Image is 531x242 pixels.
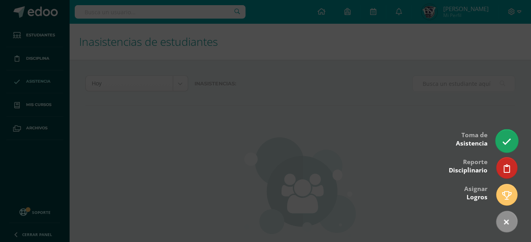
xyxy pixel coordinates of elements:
[449,166,488,174] span: Disciplinario
[449,153,488,178] div: Reporte
[456,126,488,151] div: Toma de
[464,180,488,205] div: Asignar
[456,139,488,147] span: Asistencia
[467,193,488,201] span: Logros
